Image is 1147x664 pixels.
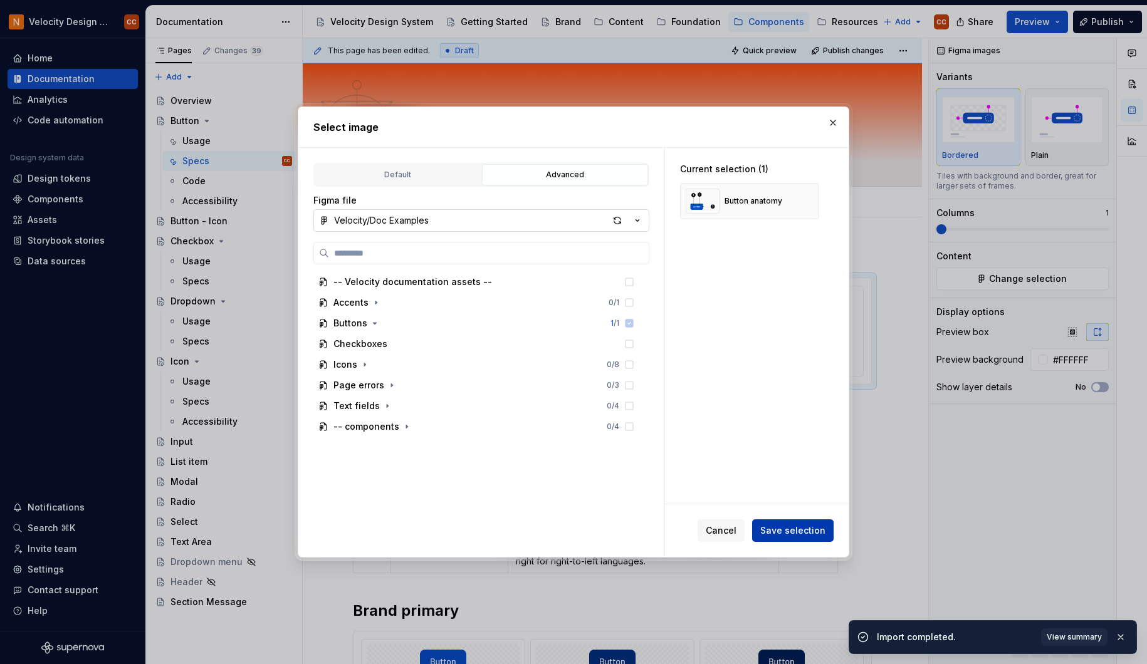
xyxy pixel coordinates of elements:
[725,196,782,206] div: Button anatomy
[607,380,619,390] div: 0 / 3
[319,169,476,181] div: Default
[333,420,399,433] div: -- components
[1041,628,1108,646] button: View summary
[698,519,745,542] button: Cancel
[333,338,387,350] div: Checkboxes
[610,318,614,328] span: 1
[706,524,736,537] span: Cancel
[313,194,357,207] label: Figma file
[760,524,825,537] span: Save selection
[313,120,834,135] h2: Select image
[333,276,492,288] div: -- Velocity documentation assets --
[607,422,619,432] div: 0 / 4
[333,379,384,392] div: Page errors
[607,360,619,370] div: 0 / 8
[313,209,649,232] button: Velocity/Doc Examples
[333,358,357,371] div: Icons
[333,400,380,412] div: Text fields
[610,318,619,328] div: / 1
[752,519,834,542] button: Save selection
[680,163,819,175] div: Current selection (1)
[1047,632,1102,642] span: View summary
[333,317,367,329] div: Buttons
[334,214,429,227] div: Velocity/Doc Examples
[333,296,369,309] div: Accents
[609,298,619,308] div: 0 / 1
[486,169,644,181] div: Advanced
[877,631,1034,643] div: Import completed.
[607,401,619,411] div: 0 / 4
